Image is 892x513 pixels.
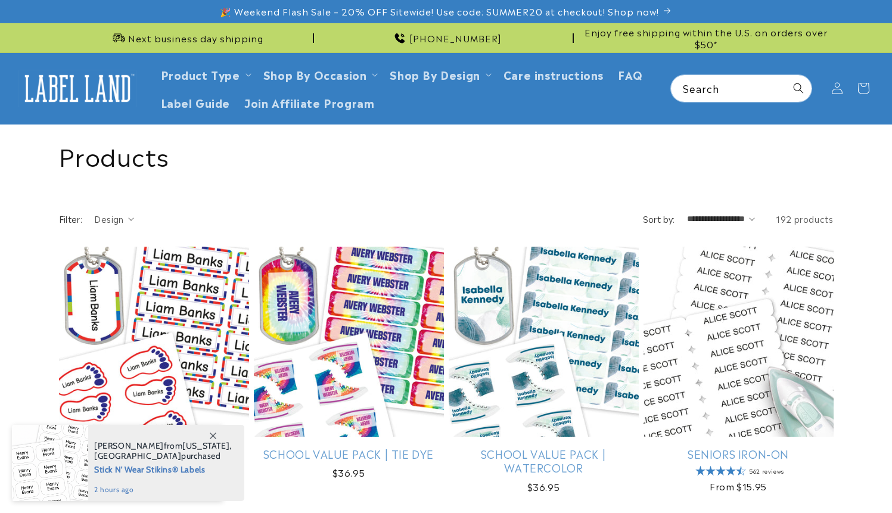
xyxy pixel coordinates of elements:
[579,26,834,49] span: Enjoy free shipping within the U.S. on orders over $50*
[256,60,383,88] summary: Shop By Occasion
[254,447,444,461] a: School Value Pack | Tie Dye
[776,213,833,225] span: 192 products
[643,213,675,225] label: Sort by:
[59,213,83,225] h2: Filter:
[94,213,123,225] span: Design
[161,66,240,82] a: Product Type
[611,60,650,88] a: FAQ
[579,23,834,52] div: Announcement
[59,139,834,170] h1: Products
[220,5,659,17] span: 🎉 Weekend Flash Sale – 20% OFF Sitewide! Use code: SUMMER20 at checkout! Shop now!
[94,440,164,451] span: [PERSON_NAME]
[128,32,263,44] span: Next business day shipping
[449,447,639,475] a: School Value Pack | Watercolor
[94,441,232,461] span: from , purchased
[319,23,574,52] div: Announcement
[785,75,812,101] button: Search
[244,95,374,109] span: Join Affiliate Program
[182,440,229,451] span: [US_STATE]
[390,66,480,82] a: Shop By Design
[504,67,604,81] span: Care instructions
[496,60,611,88] a: Care instructions
[383,60,496,88] summary: Shop By Design
[94,450,181,461] span: [GEOGRAPHIC_DATA]
[161,95,231,109] span: Label Guide
[263,67,367,81] span: Shop By Occasion
[237,88,381,116] a: Join Affiliate Program
[154,88,238,116] a: Label Guide
[18,70,137,107] img: Label Land
[644,447,834,461] a: Seniors Iron-On
[618,67,643,81] span: FAQ
[94,213,134,225] summary: Design (0 selected)
[409,32,502,44] span: [PHONE_NUMBER]
[14,66,142,111] a: Label Land
[59,23,314,52] div: Announcement
[154,60,256,88] summary: Product Type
